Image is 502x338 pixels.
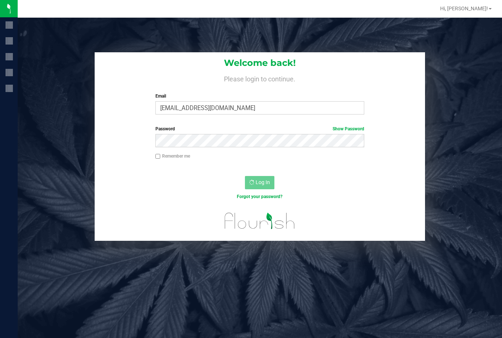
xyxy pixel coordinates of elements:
[256,179,270,185] span: Log In
[155,126,175,131] span: Password
[237,194,282,199] a: Forgot your password?
[333,126,364,131] a: Show Password
[218,208,301,234] img: flourish_logo.svg
[245,176,274,189] button: Log In
[155,153,190,159] label: Remember me
[95,58,425,68] h1: Welcome back!
[155,93,365,99] label: Email
[95,74,425,82] h4: Please login to continue.
[155,154,161,159] input: Remember me
[440,6,488,11] span: Hi, [PERSON_NAME]!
